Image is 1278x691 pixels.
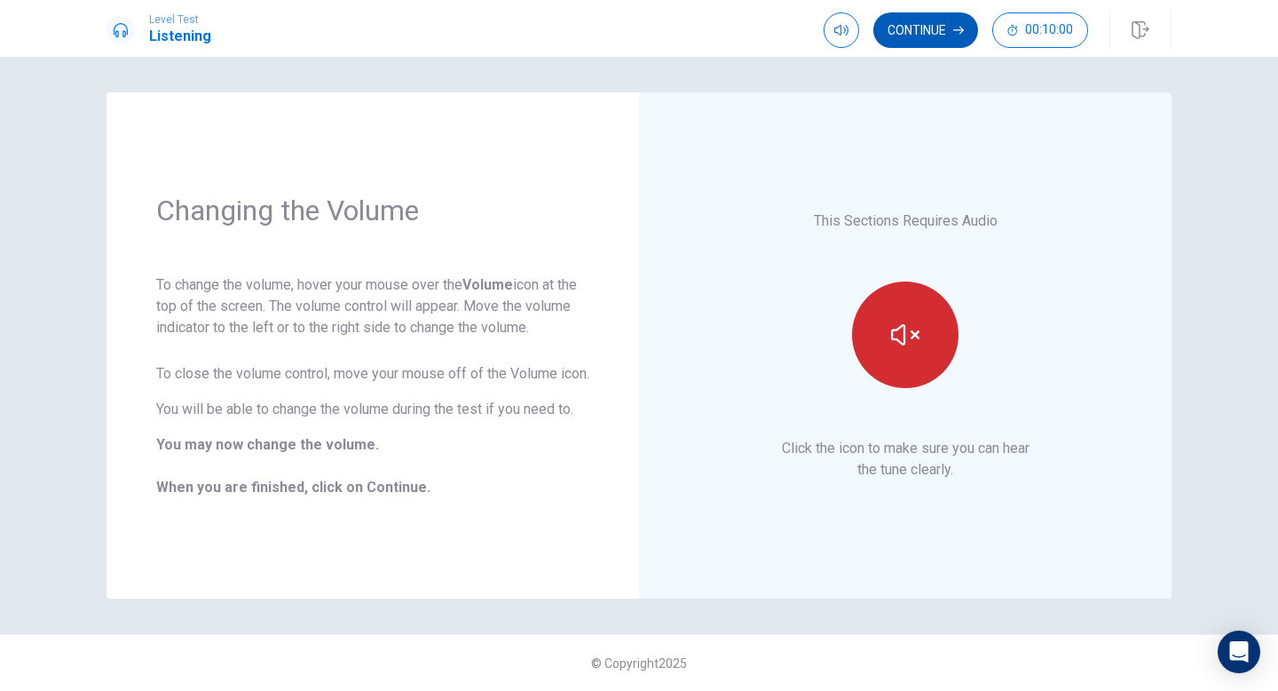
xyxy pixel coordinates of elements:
p: To close the volume control, move your mouse off of the Volume icon. [156,363,589,385]
h1: Listening [149,26,211,47]
strong: Volume [462,276,513,293]
p: To change the volume, hover your mouse over the icon at the top of the screen. The volume control... [156,274,589,338]
p: Click the icon to make sure you can hear the tune clearly. [782,438,1029,481]
span: 00:10:00 [1025,23,1073,37]
button: 00:10:00 [992,12,1088,48]
div: Open Intercom Messenger [1218,631,1260,673]
span: © Copyright 2025 [591,656,687,671]
p: You will be able to change the volume during the test if you need to. [156,399,589,420]
p: This Sections Requires Audio [814,210,998,232]
b: You may now change the volume. When you are finished, click on Continue. [156,436,430,496]
span: Level Test [149,13,211,26]
h1: Changing the Volume [156,193,589,228]
button: Continue [873,12,978,48]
